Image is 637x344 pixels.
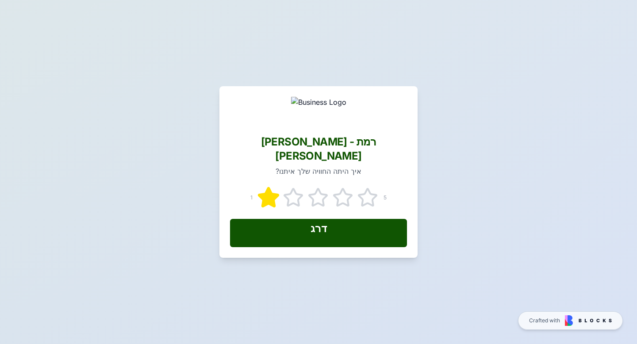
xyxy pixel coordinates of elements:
div: [PERSON_NAME] - רמת [PERSON_NAME] [230,135,407,163]
span: Crafted with [529,317,560,324]
span: 5 [384,194,387,201]
img: Business Logo [291,97,346,125]
div: דרג [311,222,327,236]
a: Crafted with [518,311,623,330]
button: דרג [230,219,407,247]
p: איך היתה החוויה שלך איתנו? [230,166,407,176]
span: 1 [250,194,253,201]
img: Blocks [565,315,612,326]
